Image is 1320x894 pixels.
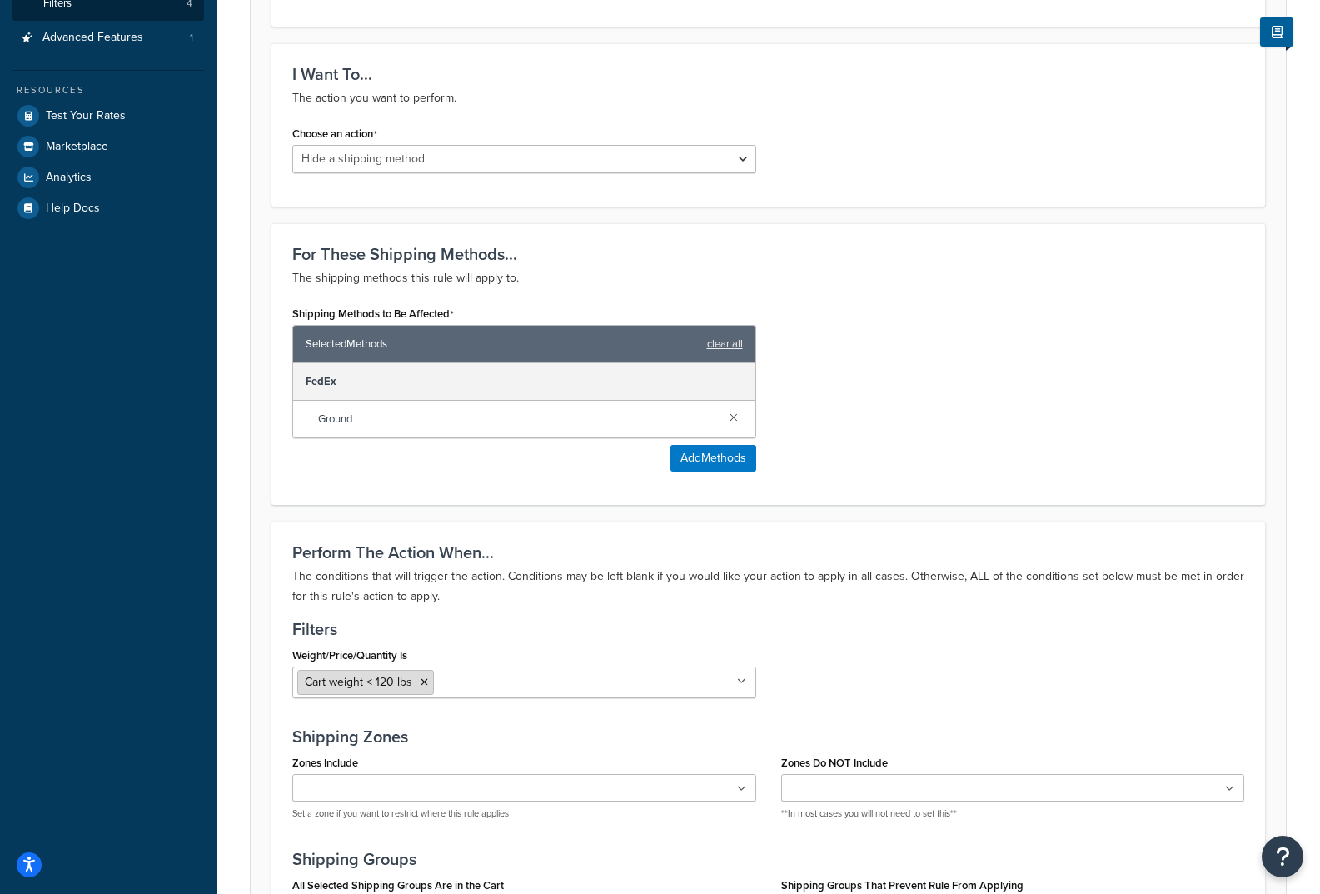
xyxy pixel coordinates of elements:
p: Set a zone if you want to restrict where this rule applies [292,807,756,820]
button: Show Help Docs [1260,17,1293,47]
a: clear all [707,332,743,356]
p: The conditions that will trigger the action. Conditions may be left blank if you would like your ... [292,567,1244,607]
h3: I Want To... [292,65,1244,83]
span: 1 [190,31,193,45]
button: AddMethods [670,445,756,472]
span: Advanced Features [42,31,143,45]
div: FedEx [293,363,755,401]
label: Choose an action [292,127,377,141]
span: Help Docs [46,202,100,216]
a: Help Docs [12,193,204,223]
label: Zones Do NOT Include [781,757,888,769]
button: Open Resource Center [1262,836,1303,877]
a: Marketplace [12,132,204,162]
a: Test Your Rates [12,101,204,131]
h3: Shipping Zones [292,727,1244,746]
p: The action you want to perform. [292,88,1244,108]
span: Selected Methods [306,332,699,356]
label: Shipping Methods to Be Affected [292,307,454,321]
span: Ground [318,407,716,431]
span: Cart weight < 120 lbs [305,673,412,691]
div: Resources [12,83,204,97]
a: Analytics [12,162,204,192]
span: Marketplace [46,140,108,154]
li: Advanced Features [12,22,204,53]
span: Analytics [46,171,92,185]
h3: For These Shipping Methods... [292,245,1244,263]
p: The shipping methods this rule will apply to. [292,268,1244,288]
a: Advanced Features1 [12,22,204,53]
label: Shipping Groups That Prevent Rule From Applying [781,879,1024,892]
label: All Selected Shipping Groups Are in the Cart [292,879,504,892]
h3: Perform The Action When... [292,543,1244,562]
label: Weight/Price/Quantity Is [292,649,407,662]
label: Zones Include [292,757,358,769]
p: **In most cases you will not need to set this** [781,807,1245,820]
span: Test Your Rates [46,109,126,123]
h3: Shipping Groups [292,850,1244,868]
h3: Filters [292,620,1244,638]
